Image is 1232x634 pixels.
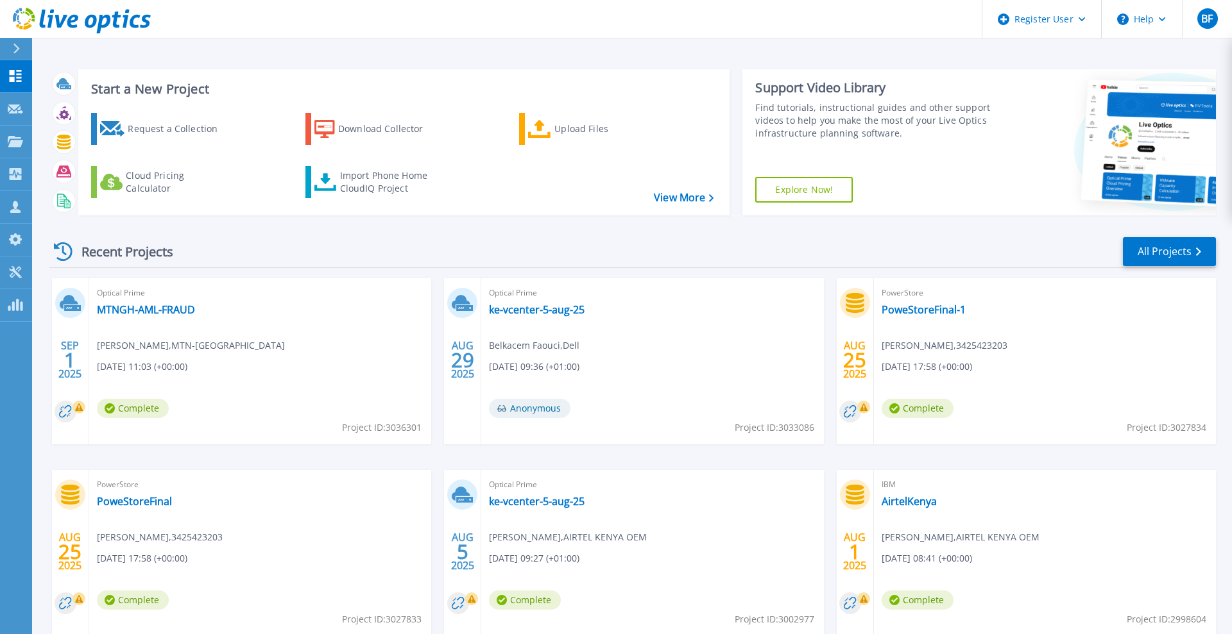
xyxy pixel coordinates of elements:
[338,116,441,142] div: Download Collector
[126,169,228,195] div: Cloud Pricing Calculator
[489,338,579,353] span: Belkacem Faouci , Dell
[64,355,76,365] span: 1
[489,399,570,418] span: Anonymous
[489,303,585,316] a: ke-vcenter-5-aug-25
[457,546,468,557] span: 5
[1127,612,1206,626] span: Project ID: 2998604
[91,166,234,198] a: Cloud Pricing Calculator
[882,551,972,565] span: [DATE] 08:41 (+00:00)
[342,612,422,626] span: Project ID: 3027833
[1127,421,1206,435] span: Project ID: 3027834
[882,590,954,610] span: Complete
[489,495,585,508] a: ke-vcenter-5-aug-25
[97,478,424,492] span: PowerStore
[489,530,647,544] span: [PERSON_NAME] , AIRTEL KENYA OEM
[97,551,187,565] span: [DATE] 17:58 (+00:00)
[735,612,814,626] span: Project ID: 3002977
[554,116,657,142] div: Upload Files
[97,590,169,610] span: Complete
[97,303,195,316] a: MTNGH-AML-FRAUD
[451,355,474,365] span: 29
[882,478,1208,492] span: IBM
[97,530,223,544] span: [PERSON_NAME] , 3425423203
[755,79,997,96] div: Support Video Library
[755,177,853,203] a: Explore Now!
[882,360,972,374] span: [DATE] 17:58 (+00:00)
[489,590,561,610] span: Complete
[97,399,169,418] span: Complete
[58,528,82,575] div: AUG 2025
[882,530,1039,544] span: [PERSON_NAME] , AIRTEL KENYA OEM
[882,399,954,418] span: Complete
[882,303,966,316] a: PoweStoreFinal-1
[91,113,234,145] a: Request a Collection
[450,337,475,383] div: AUG 2025
[489,551,579,565] span: [DATE] 09:27 (+01:00)
[91,82,714,96] h3: Start a New Project
[843,355,866,365] span: 25
[58,546,81,557] span: 25
[49,236,191,267] div: Recent Projects
[882,286,1208,300] span: PowerStore
[342,421,422,435] span: Project ID: 3036301
[450,528,475,575] div: AUG 2025
[1123,237,1216,266] a: All Projects
[843,528,867,575] div: AUG 2025
[97,495,172,508] a: PoweStoreFinal
[340,169,440,195] div: Import Phone Home CloudIQ Project
[97,360,187,374] span: [DATE] 11:03 (+00:00)
[305,113,449,145] a: Download Collector
[1201,13,1213,24] span: BF
[755,101,997,140] div: Find tutorials, instructional guides and other support videos to help you make the most of your L...
[489,478,816,492] span: Optical Prime
[489,286,816,300] span: Optical Prime
[654,192,714,204] a: View More
[489,360,579,374] span: [DATE] 09:36 (+01:00)
[849,546,860,557] span: 1
[519,113,662,145] a: Upload Files
[58,337,82,383] div: SEP 2025
[882,495,937,508] a: AirtelKenya
[97,286,424,300] span: Optical Prime
[735,421,814,435] span: Project ID: 3033086
[97,338,285,353] span: [PERSON_NAME] , MTN-[GEOGRAPHIC_DATA]
[843,337,867,383] div: AUG 2025
[128,116,230,142] div: Request a Collection
[882,338,1007,353] span: [PERSON_NAME] , 3425423203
